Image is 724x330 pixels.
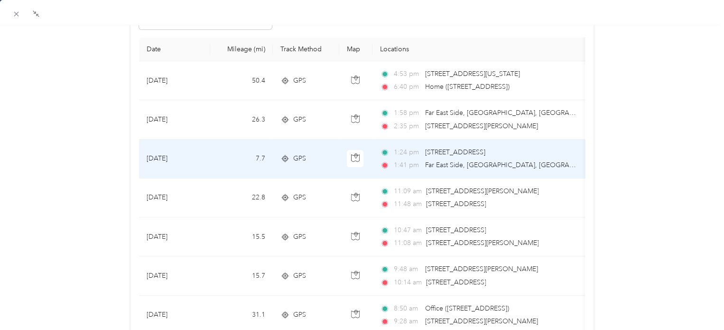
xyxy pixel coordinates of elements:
span: 11:09 am [394,186,422,197]
span: 9:28 am [394,316,421,327]
span: [STREET_ADDRESS][US_STATE] [425,70,520,78]
td: [DATE] [139,61,210,100]
span: Far East Side, [GEOGRAPHIC_DATA], [GEOGRAPHIC_DATA] [425,161,607,169]
td: 15.5 [210,217,273,256]
span: GPS [293,232,306,242]
th: Locations [372,38,591,61]
span: Home ([STREET_ADDRESS]) [425,83,510,91]
span: [STREET_ADDRESS] [426,278,486,286]
span: [STREET_ADDRESS] [425,148,485,156]
span: 11:48 am [394,199,422,209]
span: 1:58 pm [394,108,421,118]
iframe: Everlance-gr Chat Button Frame [671,277,724,330]
td: [DATE] [139,256,210,295]
span: GPS [293,310,306,320]
span: 11:08 am [394,238,422,248]
span: 10:47 am [394,225,422,236]
span: GPS [293,192,306,203]
span: 1:24 pm [394,147,421,158]
span: [STREET_ADDRESS][PERSON_NAME] [426,187,538,195]
span: [STREET_ADDRESS][PERSON_NAME] [425,122,538,130]
td: [DATE] [139,100,210,139]
th: Date [139,38,210,61]
td: [DATE] [139,217,210,256]
td: 15.7 [210,256,273,295]
th: Map [339,38,372,61]
span: 8:50 am [394,303,421,314]
span: [STREET_ADDRESS][PERSON_NAME] [425,317,538,325]
span: 2:35 pm [394,121,421,132]
td: [DATE] [139,179,210,217]
span: 9:48 am [394,264,421,274]
span: [STREET_ADDRESS][PERSON_NAME] [426,239,538,247]
span: [STREET_ADDRESS][PERSON_NAME] [425,265,538,273]
span: GPS [293,271,306,281]
td: [DATE] [139,140,210,179]
td: 50.4 [210,61,273,100]
span: 6:40 pm [394,82,421,92]
span: [STREET_ADDRESS] [426,200,486,208]
th: Track Method [273,38,339,61]
span: Far East Side, [GEOGRAPHIC_DATA], [GEOGRAPHIC_DATA] [425,109,607,117]
td: 26.3 [210,100,273,139]
td: 22.8 [210,179,273,217]
span: Office ([STREET_ADDRESS]) [425,304,509,312]
span: [STREET_ADDRESS] [426,226,486,234]
span: 1:41 pm [394,160,421,170]
span: GPS [293,75,306,86]
span: 10:14 am [394,277,422,288]
span: GPS [293,114,306,125]
td: 7.7 [210,140,273,179]
span: GPS [293,153,306,164]
span: 4:53 pm [394,69,421,79]
th: Mileage (mi) [210,38,273,61]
